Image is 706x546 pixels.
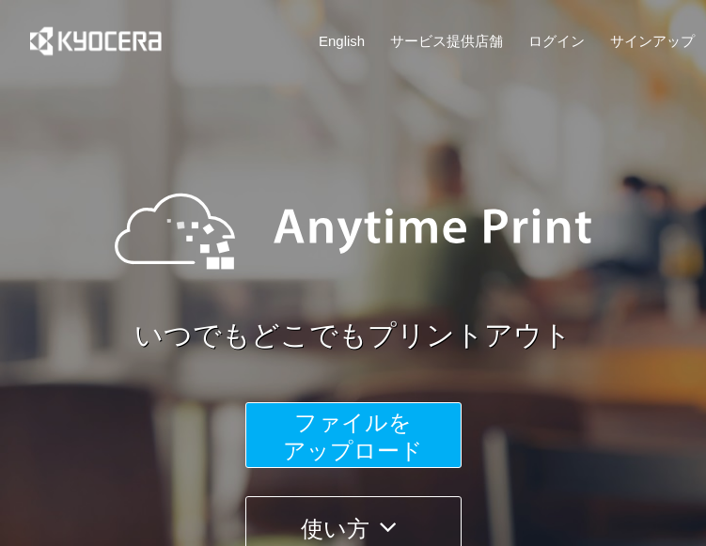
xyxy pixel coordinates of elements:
a: サービス提供店舗 [390,31,503,51]
a: サインアップ [610,31,695,51]
a: ログイン [528,31,585,51]
span: ファイルを ​​アップロード [283,410,423,463]
a: English [319,31,365,51]
button: ファイルを​​アップロード [245,402,462,468]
